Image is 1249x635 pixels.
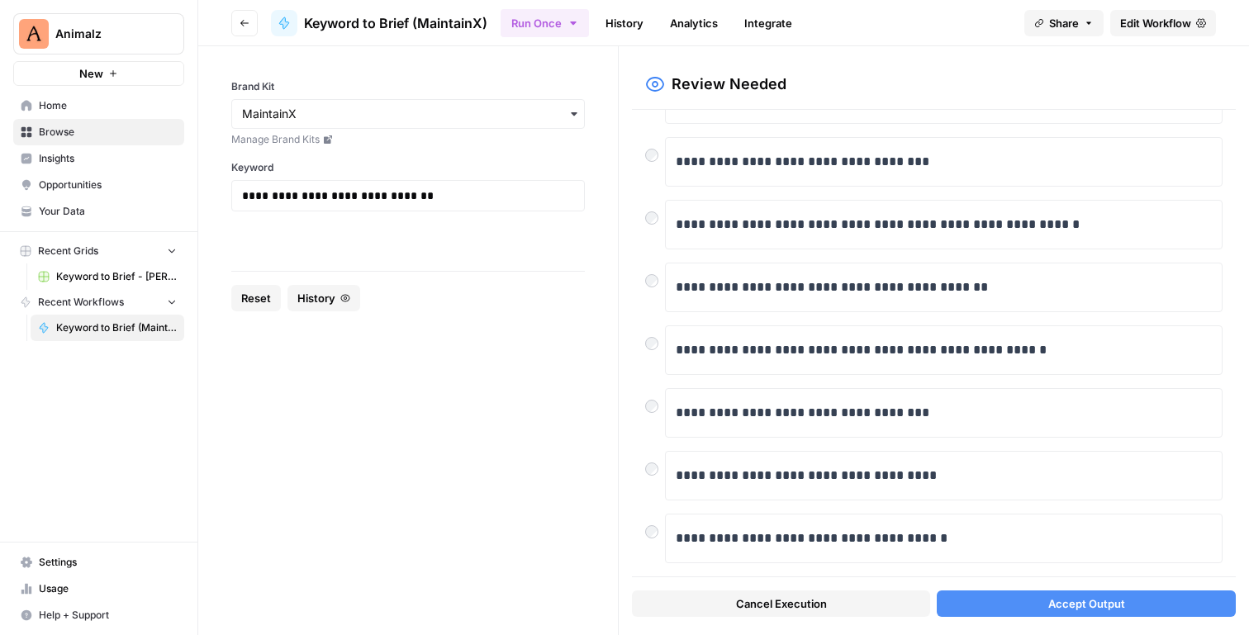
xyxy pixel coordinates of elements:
button: Recent Grids [13,239,184,263]
span: Insights [39,151,177,166]
button: Workspace: Animalz [13,13,184,54]
span: Settings [39,555,177,570]
span: Keyword to Brief (MaintainX) [304,13,487,33]
input: MaintainX [242,106,574,122]
a: Keyword to Brief - [PERSON_NAME] Code Grid [31,263,184,290]
span: Home [39,98,177,113]
button: Accept Output [937,590,1236,617]
span: Animalz [55,26,155,42]
button: Help + Support [13,602,184,628]
span: Recent Grids [38,244,98,258]
button: New [13,61,184,86]
a: Manage Brand Kits [231,132,585,147]
img: Animalz Logo [19,19,49,49]
label: Brand Kit [231,79,585,94]
label: Keyword [231,160,585,175]
span: Browse [39,125,177,140]
a: Keyword to Brief (MaintainX) [271,10,487,36]
span: Your Data [39,204,177,219]
a: Home [13,92,184,119]
button: History [287,285,360,311]
span: Reset [241,290,271,306]
span: History [297,290,335,306]
button: Recent Workflows [13,290,184,315]
span: Help + Support [39,608,177,623]
span: Cancel Execution [736,595,827,612]
span: Opportunities [39,178,177,192]
a: Edit Workflow [1110,10,1216,36]
button: Run Once [501,9,589,37]
span: Edit Workflow [1120,15,1191,31]
a: Usage [13,576,184,602]
span: Usage [39,581,177,596]
a: Settings [13,549,184,576]
button: Cancel Execution [632,590,931,617]
span: Accept Output [1048,595,1125,612]
span: Keyword to Brief (MaintainX) [56,320,177,335]
a: Analytics [660,10,728,36]
button: Reset [231,285,281,311]
h2: Review Needed [672,73,786,96]
a: Keyword to Brief (MaintainX) [31,315,184,341]
button: Share [1024,10,1104,36]
a: Integrate [734,10,802,36]
span: Share [1049,15,1079,31]
span: New [79,65,103,82]
span: Recent Workflows [38,295,124,310]
span: Keyword to Brief - [PERSON_NAME] Code Grid [56,269,177,284]
a: Browse [13,119,184,145]
a: Opportunities [13,172,184,198]
a: History [596,10,653,36]
a: Insights [13,145,184,172]
a: Your Data [13,198,184,225]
